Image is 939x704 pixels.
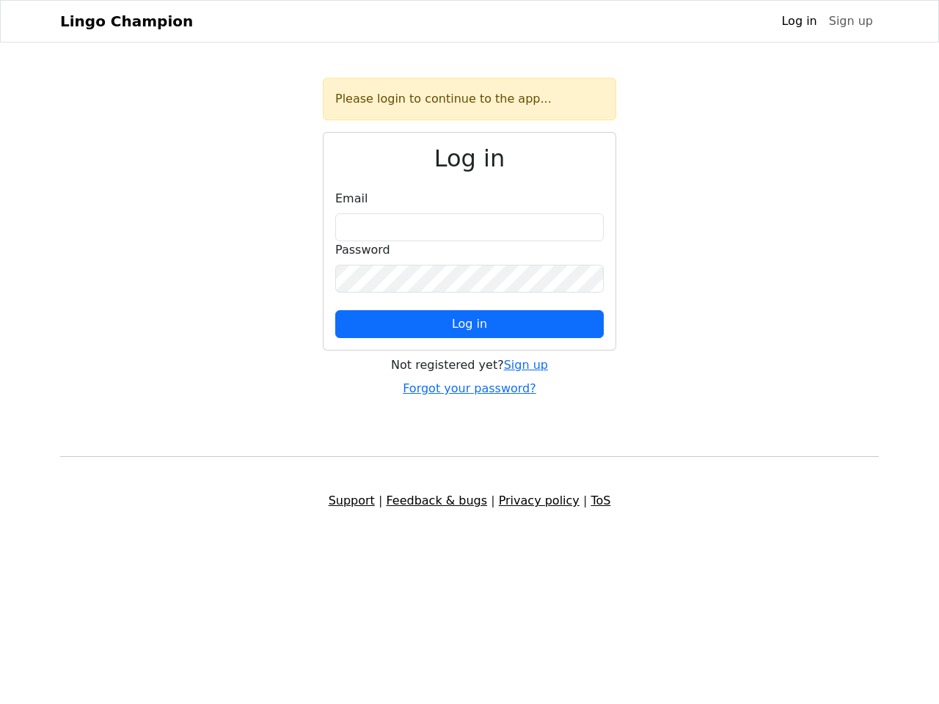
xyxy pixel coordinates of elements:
a: Forgot your password? [403,381,536,395]
a: Sign up [823,7,879,36]
a: Sign up [504,358,548,372]
a: Privacy policy [499,494,580,507]
label: Password [335,241,390,259]
h2: Log in [335,144,604,172]
label: Email [335,190,368,208]
div: | | | [51,492,888,510]
a: Feedback & bugs [386,494,487,507]
a: ToS [591,494,610,507]
a: Log in [775,7,822,36]
div: Not registered yet? [323,356,616,374]
a: Lingo Champion [60,7,193,36]
a: Support [329,494,375,507]
div: Please login to continue to the app... [323,78,616,120]
span: Log in [452,317,487,331]
button: Log in [335,310,604,338]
